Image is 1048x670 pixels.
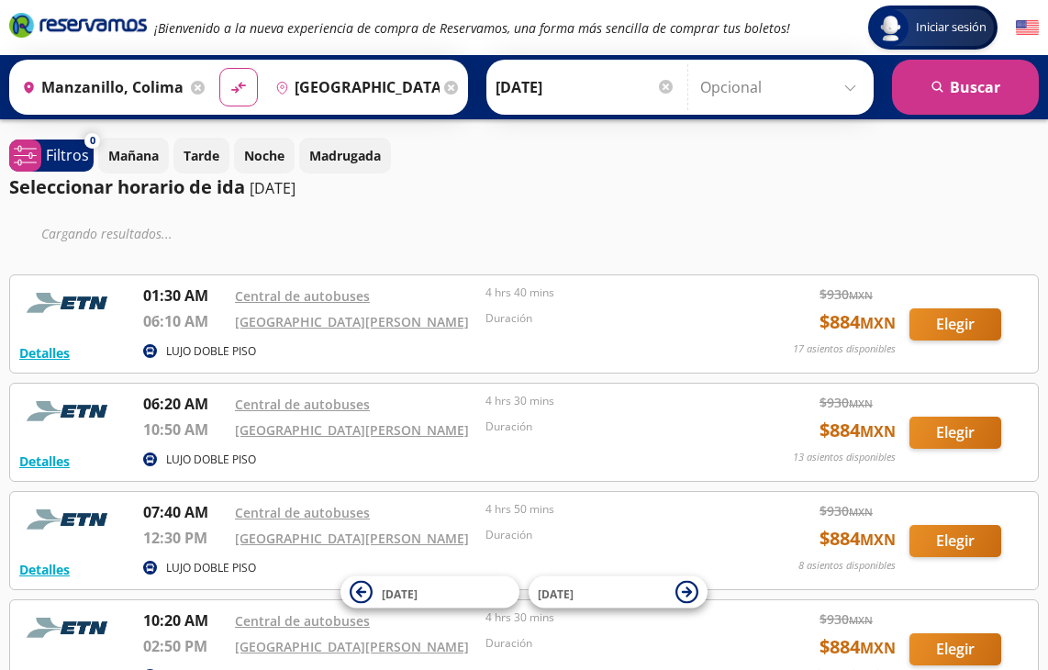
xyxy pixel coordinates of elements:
button: Elegir [909,417,1001,449]
p: 02:50 PM [143,635,226,657]
small: MXN [860,530,896,550]
p: 10:20 AM [143,609,226,631]
p: 4 hrs 30 mins [485,393,727,409]
button: 0Filtros [9,140,94,172]
span: Iniciar sesión [909,18,994,37]
p: 07:40 AM [143,501,226,523]
p: Filtros [46,144,89,166]
p: Madrugada [309,146,381,165]
img: RESERVAMOS [19,393,120,430]
button: [DATE] [529,576,708,609]
p: Noche [244,146,284,165]
span: $ 884 [819,417,896,444]
a: Central de autobuses [235,396,370,413]
small: MXN [860,638,896,658]
span: 0 [90,133,95,149]
span: $ 930 [819,609,873,629]
p: LUJO DOBLE PISO [166,452,256,468]
button: Buscar [892,60,1039,115]
p: 06:20 AM [143,393,226,415]
small: MXN [860,421,896,441]
img: RESERVAMOS [19,609,120,646]
button: Elegir [909,525,1001,557]
p: LUJO DOBLE PISO [166,343,256,360]
i: Brand Logo [9,11,147,39]
span: $ 930 [819,285,873,304]
span: $ 930 [819,393,873,412]
p: Duración [485,635,727,652]
p: 12:30 PM [143,527,226,549]
em: ¡Bienvenido a la nueva experiencia de compra de Reservamos, una forma más sencilla de comprar tus... [154,19,790,37]
p: [DATE] [250,177,295,199]
button: [DATE] [340,576,519,609]
p: 4 hrs 30 mins [485,609,727,626]
button: Detalles [19,452,70,471]
button: Detalles [19,343,70,363]
a: [GEOGRAPHIC_DATA][PERSON_NAME] [235,638,469,655]
small: MXN [849,396,873,410]
button: Mañana [98,138,169,173]
span: $ 884 [819,308,896,336]
p: 4 hrs 40 mins [485,285,727,301]
button: Madrugada [299,138,391,173]
span: $ 884 [819,633,896,661]
input: Elegir Fecha [496,64,675,110]
em: Cargando resultados ... [41,225,173,242]
input: Opcional [700,64,864,110]
button: Elegir [909,308,1001,341]
img: RESERVAMOS [19,501,120,538]
p: 17 asientos disponibles [793,341,896,357]
p: 4 hrs 50 mins [485,501,727,518]
button: English [1016,17,1039,39]
a: Central de autobuses [235,612,370,630]
a: [GEOGRAPHIC_DATA][PERSON_NAME] [235,313,469,330]
p: Seleccionar horario de ida [9,173,245,201]
small: MXN [849,505,873,519]
span: [DATE] [382,586,418,601]
span: $ 884 [819,525,896,553]
input: Buscar Origen [15,64,186,110]
p: 10:50 AM [143,419,226,441]
span: [DATE] [538,586,574,601]
small: MXN [849,613,873,627]
button: Elegir [909,633,1001,665]
a: Central de autobuses [235,504,370,521]
input: Buscar Destino [268,64,440,110]
button: Tarde [173,138,229,173]
p: 01:30 AM [143,285,226,307]
button: Detalles [19,560,70,579]
small: MXN [849,288,873,302]
p: 06:10 AM [143,310,226,332]
a: Central de autobuses [235,287,370,305]
p: Duración [485,527,727,543]
a: Brand Logo [9,11,147,44]
p: Mañana [108,146,159,165]
a: [GEOGRAPHIC_DATA][PERSON_NAME] [235,530,469,547]
p: LUJO DOBLE PISO [166,560,256,576]
p: Duración [485,419,727,435]
small: MXN [860,313,896,333]
p: Tarde [184,146,219,165]
span: $ 930 [819,501,873,520]
button: Noche [234,138,295,173]
p: 8 asientos disponibles [798,558,896,574]
a: [GEOGRAPHIC_DATA][PERSON_NAME] [235,421,469,439]
p: 13 asientos disponibles [793,450,896,465]
img: RESERVAMOS [19,285,120,321]
p: Duración [485,310,727,327]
